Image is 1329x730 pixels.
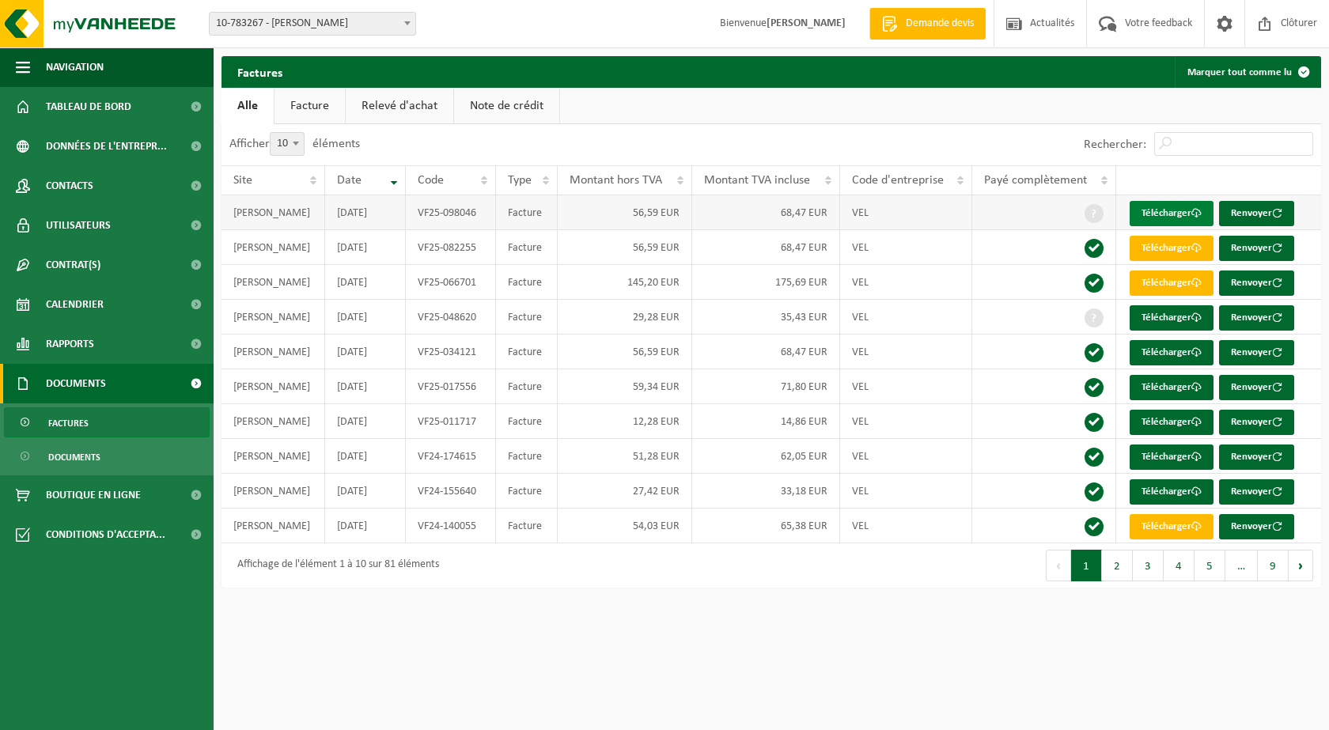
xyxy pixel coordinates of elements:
[325,335,407,369] td: [DATE]
[221,88,274,124] a: Alle
[1225,550,1258,581] span: …
[558,300,692,335] td: 29,28 EUR
[1130,375,1214,400] a: Télécharger
[496,474,558,509] td: Facture
[1219,340,1294,365] button: Renvoyer
[325,230,407,265] td: [DATE]
[221,404,325,439] td: [PERSON_NAME]
[406,335,496,369] td: VF25-034121
[692,230,840,265] td: 68,47 EUR
[1133,550,1164,581] button: 3
[1130,340,1214,365] a: Télécharger
[704,174,810,187] span: Montant TVA incluse
[1289,550,1313,581] button: Next
[46,206,111,245] span: Utilisateurs
[1219,201,1294,226] button: Renvoyer
[840,230,972,265] td: VEL
[1084,138,1146,151] label: Rechercher:
[4,407,210,437] a: Factures
[1219,305,1294,331] button: Renvoyer
[840,439,972,474] td: VEL
[840,335,972,369] td: VEL
[558,335,692,369] td: 56,59 EUR
[221,265,325,300] td: [PERSON_NAME]
[46,166,93,206] span: Contacts
[337,174,362,187] span: Date
[496,509,558,543] td: Facture
[325,404,407,439] td: [DATE]
[46,87,131,127] span: Tableau de bord
[1130,270,1214,296] a: Télécharger
[325,369,407,404] td: [DATE]
[840,195,972,230] td: VEL
[270,132,305,156] span: 10
[1258,550,1289,581] button: 9
[1130,236,1214,261] a: Télécharger
[1175,56,1320,88] button: Marquer tout comme lu
[221,474,325,509] td: [PERSON_NAME]
[221,56,298,87] h2: Factures
[558,509,692,543] td: 54,03 EUR
[1219,236,1294,261] button: Renvoyer
[406,369,496,404] td: VF25-017556
[454,88,559,124] a: Note de crédit
[275,88,345,124] a: Facture
[229,138,360,150] label: Afficher éléments
[406,265,496,300] td: VF25-066701
[767,17,846,29] strong: [PERSON_NAME]
[4,441,210,471] a: Documents
[558,404,692,439] td: 12,28 EUR
[496,300,558,335] td: Facture
[221,369,325,404] td: [PERSON_NAME]
[418,174,444,187] span: Code
[46,285,104,324] span: Calendrier
[406,439,496,474] td: VF24-174615
[325,439,407,474] td: [DATE]
[271,133,304,155] span: 10
[496,439,558,474] td: Facture
[46,364,106,403] span: Documents
[406,195,496,230] td: VF25-098046
[1130,305,1214,331] a: Télécharger
[1046,550,1071,581] button: Previous
[558,369,692,404] td: 59,34 EUR
[1219,270,1294,296] button: Renvoyer
[852,174,944,187] span: Code d'entreprise
[229,551,439,580] div: Affichage de l'élément 1 à 10 sur 81 éléments
[902,16,978,32] span: Demande devis
[346,88,453,124] a: Relevé d'achat
[692,509,840,543] td: 65,38 EUR
[692,300,840,335] td: 35,43 EUR
[48,442,100,472] span: Documents
[1130,479,1214,505] a: Télécharger
[406,230,496,265] td: VF25-082255
[46,127,167,166] span: Données de l'entrepr...
[692,404,840,439] td: 14,86 EUR
[325,195,407,230] td: [DATE]
[221,230,325,265] td: [PERSON_NAME]
[221,300,325,335] td: [PERSON_NAME]
[325,300,407,335] td: [DATE]
[508,174,532,187] span: Type
[1195,550,1225,581] button: 5
[48,408,89,438] span: Factures
[221,509,325,543] td: [PERSON_NAME]
[209,12,416,36] span: 10-783267 - LUCHET ADRIEN - SERAING
[496,369,558,404] td: Facture
[1219,410,1294,435] button: Renvoyer
[325,474,407,509] td: [DATE]
[558,230,692,265] td: 56,59 EUR
[406,474,496,509] td: VF24-155640
[1102,550,1133,581] button: 2
[869,8,986,40] a: Demande devis
[496,335,558,369] td: Facture
[325,509,407,543] td: [DATE]
[558,439,692,474] td: 51,28 EUR
[984,174,1087,187] span: Payé complètement
[46,515,165,554] span: Conditions d'accepta...
[1130,444,1214,470] a: Télécharger
[210,13,415,35] span: 10-783267 - LUCHET ADRIEN - SERAING
[406,404,496,439] td: VF25-011717
[496,265,558,300] td: Facture
[233,174,252,187] span: Site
